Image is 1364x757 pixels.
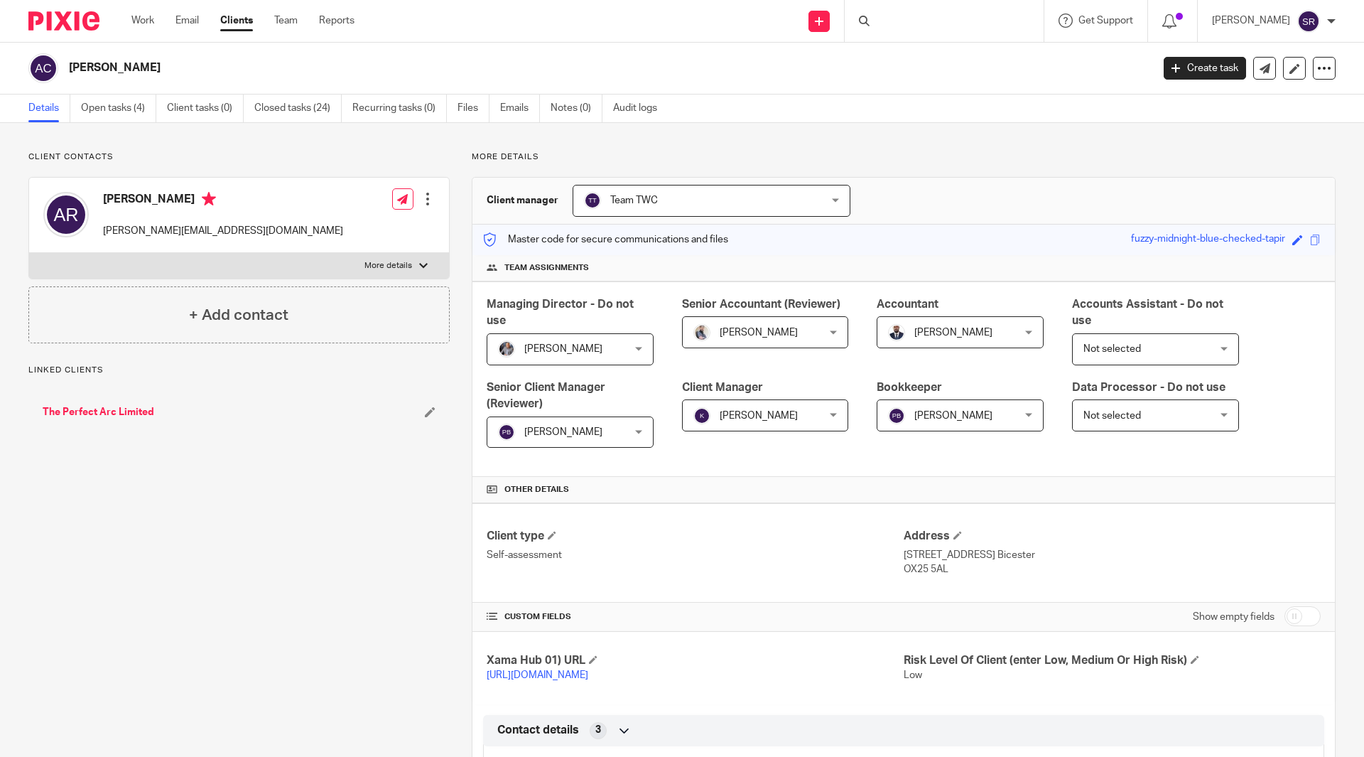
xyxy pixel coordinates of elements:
[584,192,601,209] img: svg%3E
[720,411,798,421] span: [PERSON_NAME]
[28,365,450,376] p: Linked clients
[1083,411,1141,421] span: Not selected
[43,405,154,419] a: The Perfect Arc Limited
[500,95,540,122] a: Emails
[487,299,634,326] span: Managing Director - Do not use
[888,407,905,424] img: svg%3E
[1072,382,1225,393] span: Data Processor - Do not use
[28,151,450,163] p: Client contacts
[524,344,602,354] span: [PERSON_NAME]
[1212,14,1290,28] p: [PERSON_NAME]
[1193,610,1274,624] label: Show empty fields
[487,382,605,409] span: Senior Client Manager (Reviewer)
[43,192,89,237] img: svg%3E
[693,324,710,341] img: Pixie%2002.jpg
[904,548,1321,562] p: [STREET_ADDRESS] Bicester
[504,484,569,495] span: Other details
[1078,16,1133,26] span: Get Support
[352,95,447,122] a: Recurring tasks (0)
[189,304,288,326] h4: + Add contact
[888,324,905,341] img: WhatsApp%20Image%202022-05-18%20at%206.27.04%20PM.jpeg
[497,723,579,738] span: Contact details
[319,14,354,28] a: Reports
[483,232,728,247] p: Master code for secure communications and files
[202,192,216,206] i: Primary
[904,529,1321,544] h4: Address
[504,262,589,274] span: Team assignments
[904,670,922,680] span: Low
[81,95,156,122] a: Open tasks (4)
[103,224,343,238] p: [PERSON_NAME][EMAIL_ADDRESS][DOMAIN_NAME]
[175,14,199,28] a: Email
[167,95,244,122] a: Client tasks (0)
[28,95,70,122] a: Details
[498,340,515,358] img: -%20%20-%20studio@ingrained.co.uk%20for%20%20-20220223%20at%20101413%20-%201W1A2026.jpg
[254,95,342,122] a: Closed tasks (24)
[131,14,154,28] a: Work
[1131,232,1285,248] div: fuzzy-midnight-blue-checked-tapir
[682,299,840,310] span: Senior Accountant (Reviewer)
[498,424,515,441] img: svg%3E
[914,328,992,338] span: [PERSON_NAME]
[682,382,763,393] span: Client Manager
[877,299,938,310] span: Accountant
[487,193,558,208] h3: Client manager
[458,95,489,122] a: Files
[28,53,58,83] img: svg%3E
[487,670,588,680] a: [URL][DOMAIN_NAME]
[28,11,99,31] img: Pixie
[524,427,602,437] span: [PERSON_NAME]
[595,723,601,737] span: 3
[693,407,710,424] img: svg%3E
[220,14,253,28] a: Clients
[904,562,1321,576] p: OX25 5AL
[1083,344,1141,354] span: Not selected
[472,151,1336,163] p: More details
[1072,299,1223,326] span: Accounts Assistant - Do not use
[274,14,298,28] a: Team
[487,529,904,544] h4: Client type
[720,328,798,338] span: [PERSON_NAME]
[914,411,992,421] span: [PERSON_NAME]
[551,95,602,122] a: Notes (0)
[613,95,668,122] a: Audit logs
[1297,10,1320,33] img: svg%3E
[364,260,412,272] p: More details
[103,192,343,210] h4: [PERSON_NAME]
[487,653,904,668] h4: Xama Hub 01) URL
[487,548,904,562] p: Self-assessment
[610,195,658,205] span: Team TWC
[1164,57,1246,80] a: Create task
[904,653,1321,668] h4: Risk Level Of Client (enter Low, Medium Or High Risk)
[877,382,942,393] span: Bookkeeper
[487,611,904,623] h4: CUSTOM FIELDS
[69,60,928,75] h2: [PERSON_NAME]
